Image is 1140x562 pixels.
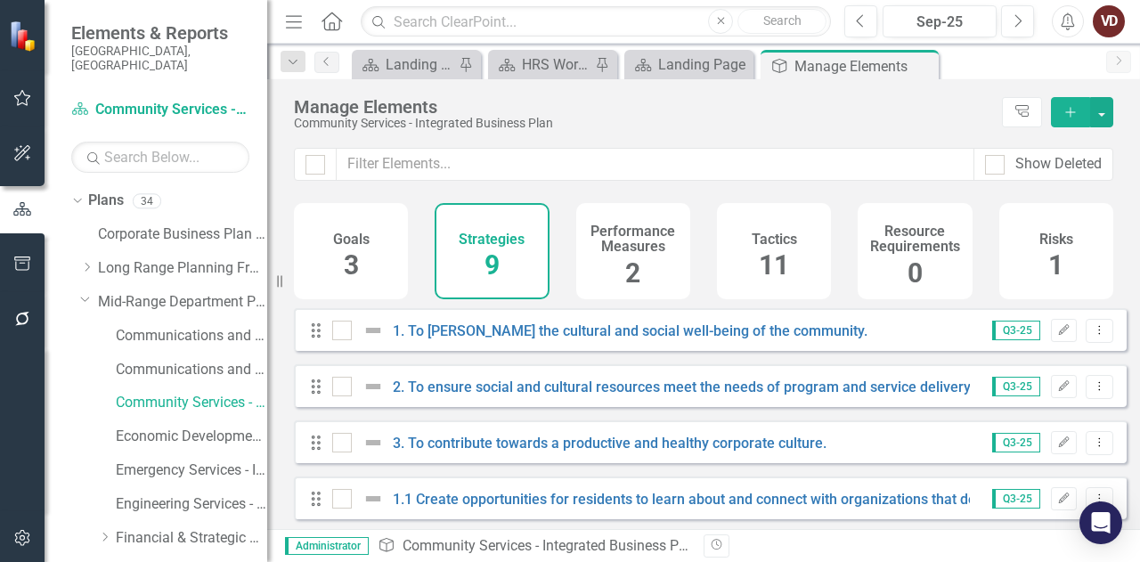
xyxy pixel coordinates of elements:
a: 3. To contribute towards a productive and healthy corporate culture. [393,435,826,452]
button: Sep-25 [883,5,997,37]
input: Filter Elements... [336,148,974,181]
h4: Strategies [459,232,525,248]
a: Long Range Planning Framework [98,258,267,279]
h4: Risks [1039,232,1073,248]
a: Emergency Services - Integrated Business Plan [116,460,267,481]
span: Q3-25 [992,433,1040,452]
span: 3 [344,249,359,281]
button: VD [1093,5,1125,37]
span: Q3-25 [992,489,1040,509]
h4: Resource Requirements [868,224,961,255]
a: 2. To ensure social and cultural resources meet the needs of program and service delivery. [393,379,973,395]
div: Open Intercom Messenger [1079,501,1122,544]
a: Community Services - Integrated Business Plan [403,537,698,554]
input: Search Below... [71,142,249,173]
h4: Goals [333,232,370,248]
a: Financial & Strategic Services - Integrated Business Plan [116,528,267,549]
img: Not Defined [362,488,384,509]
span: 11 [759,249,789,281]
a: Community Services - Integrated Business Plan [116,393,267,413]
div: Landing Page [658,53,749,76]
img: Not Defined [362,432,384,453]
input: Search ClearPoint... [361,6,831,37]
h4: Performance Measures [587,224,680,255]
a: Engineering Services - Integrated Business Plan [116,494,267,515]
div: Landing Page [386,53,454,76]
a: Landing Page [629,53,749,76]
img: Not Defined [362,376,384,397]
a: Communications and Public Affairs - Integrated Business Plan ([DATE]-[DATE]) [116,360,267,380]
small: [GEOGRAPHIC_DATA], [GEOGRAPHIC_DATA] [71,44,249,73]
a: Mid-Range Department Plans [98,292,267,313]
div: Community Services - Integrated Business Plan [294,117,993,130]
span: 0 [908,257,923,289]
div: HRS Workforce Plan Landing Page [522,53,590,76]
a: Plans [88,191,124,211]
h4: Tactics [752,232,797,248]
div: Show Deleted [1015,154,1102,175]
div: 34 [133,193,161,208]
span: 9 [484,249,500,281]
a: 1. To [PERSON_NAME] the cultural and social well-being of the community. [393,322,867,339]
span: 1 [1048,249,1063,281]
a: HRS Workforce Plan Landing Page [493,53,590,76]
span: Elements & Reports [71,22,249,44]
div: Manage Elements [294,97,993,117]
a: Community Services - Integrated Business Plan [71,100,249,120]
button: Search [737,9,826,34]
span: 2 [625,257,640,289]
div: Manage Elements [794,55,934,77]
a: Corporate Business Plan ([DATE]-[DATE]) [98,224,267,245]
a: Communications and Public Affairs - Integrated Business Plan (ARCHIVED) [116,326,267,346]
span: Search [763,13,802,28]
span: Q3-25 [992,377,1040,396]
a: Economic Development - Integrated Business Plan [116,427,267,447]
span: Q3-25 [992,321,1040,340]
img: Not Defined [362,320,384,341]
div: » Manage Strategies [378,536,690,557]
div: Sep-25 [889,12,990,33]
a: Landing Page [356,53,454,76]
span: Administrator [285,537,369,555]
img: ClearPoint Strategy [9,20,40,52]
